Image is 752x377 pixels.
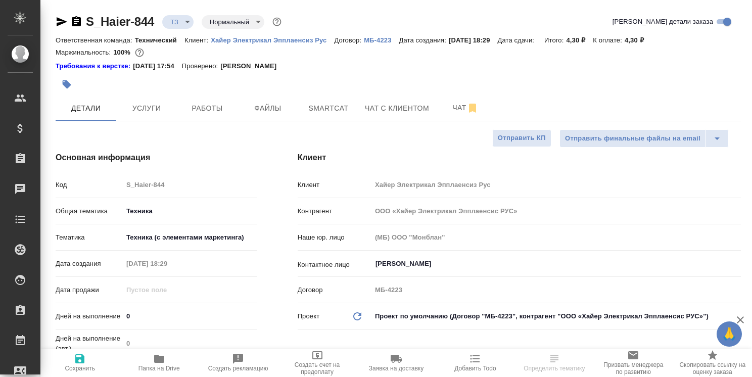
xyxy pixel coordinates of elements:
p: Дней на выполнение [56,311,123,321]
a: МБ-4223 [364,35,399,44]
span: 🙏 [721,323,738,345]
button: Отправить финальные файлы на email [559,129,706,148]
button: Сохранить [40,349,119,377]
p: Клиент: [184,36,211,44]
p: Маржинальность: [56,49,113,56]
button: 🙏 [717,321,742,347]
p: [PERSON_NAME] [220,61,284,71]
div: split button [559,129,729,148]
span: Призвать менеджера по развитию [600,361,667,375]
button: Скопировать ссылку [70,16,82,28]
p: Проверено: [182,61,221,71]
p: Дата создания [56,259,123,269]
p: Хайер Электрикал Эпплаенсиз Рус [211,36,334,44]
button: Создать рекламацию [199,349,277,377]
button: Заявка на доставку [357,349,436,377]
button: Доп статусы указывают на важность/срочность заказа [270,15,284,28]
span: Заявка на доставку [369,365,424,372]
p: К оплате: [593,36,625,44]
button: Добавить тэг [56,73,78,96]
button: Нормальный [207,18,252,26]
p: Контрагент [298,206,371,216]
span: Услуги [122,102,171,115]
p: Контактное лицо [298,260,371,270]
p: Код [56,180,123,190]
p: 4,30 ₽ [566,36,593,44]
input: Пустое поле [371,230,741,245]
span: Smartcat [304,102,353,115]
h4: Основная информация [56,152,257,164]
p: Тематика [56,232,123,243]
p: Итого: [544,36,566,44]
button: ТЗ [167,18,181,26]
button: Определить тематику [515,349,594,377]
button: Open [735,263,737,265]
div: Проект по умолчанию (Договор "МБ-4223", контрагент "ООО «Хайер Электрикал Эпплаенсис РУС»") [371,308,741,325]
span: [PERSON_NAME] детали заказа [613,17,713,27]
p: Технический [135,36,184,44]
p: Дней на выполнение (авт.) [56,334,123,354]
p: Общая тематика [56,206,123,216]
h4: Клиент [298,152,741,164]
input: Пустое поле [123,336,257,351]
a: Хайер Электрикал Эпплаенсиз Рус [211,35,334,44]
span: Добавить Todo [454,365,496,372]
div: ТЗ [202,15,264,29]
span: Чат [441,102,490,114]
p: 4,30 ₽ [625,36,651,44]
button: 0.00 RUB; [133,46,146,59]
button: Скопировать ссылку для ЯМессенджера [56,16,68,28]
div: Техника [123,203,257,220]
p: МБ-4223 [364,36,399,44]
span: Папка на Drive [138,365,180,372]
input: Пустое поле [371,282,741,297]
input: ✎ Введи что-нибудь [123,309,257,323]
span: Чат с клиентом [365,102,429,115]
a: S_Haier-844 [86,15,154,28]
p: Договор: [334,36,364,44]
svg: Отписаться [466,102,479,114]
p: [DATE] 17:54 [133,61,182,71]
span: Определить тематику [524,365,585,372]
span: Работы [183,102,231,115]
button: Призвать менеджера по развитию [594,349,673,377]
p: [DATE] 18:29 [449,36,498,44]
p: Ответственная команда: [56,36,135,44]
input: Пустое поле [371,177,741,192]
p: Наше юр. лицо [298,232,371,243]
a: Требования к верстке: [56,61,133,71]
button: Создать счет на предоплату [277,349,356,377]
div: ТЗ [162,15,194,29]
button: Добавить Todo [436,349,514,377]
div: Нажми, чтобы открыть папку с инструкцией [56,61,133,71]
span: Отправить КП [498,132,546,144]
span: Отправить финальные файлы на email [565,133,700,145]
button: Скопировать ссылку на оценку заказа [673,349,752,377]
input: Пустое поле [123,256,211,271]
span: Файлы [244,102,292,115]
p: Договор [298,285,371,295]
span: Создать счет на предоплату [284,361,350,375]
span: Скопировать ссылку на оценку заказа [679,361,746,375]
p: Дата создания: [399,36,449,44]
p: Дата продажи [56,285,123,295]
p: Дата сдачи: [498,36,537,44]
input: Пустое поле [123,282,211,297]
input: Пустое поле [123,177,257,192]
span: Создать рекламацию [208,365,268,372]
button: Отправить КП [492,129,551,147]
p: Проект [298,311,320,321]
input: Пустое поле [371,204,741,218]
div: Техника (с элементами маркетинга) [123,229,257,246]
p: Клиент [298,180,371,190]
span: Сохранить [65,365,95,372]
button: Папка на Drive [119,349,198,377]
span: Детали [62,102,110,115]
p: 100% [113,49,133,56]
